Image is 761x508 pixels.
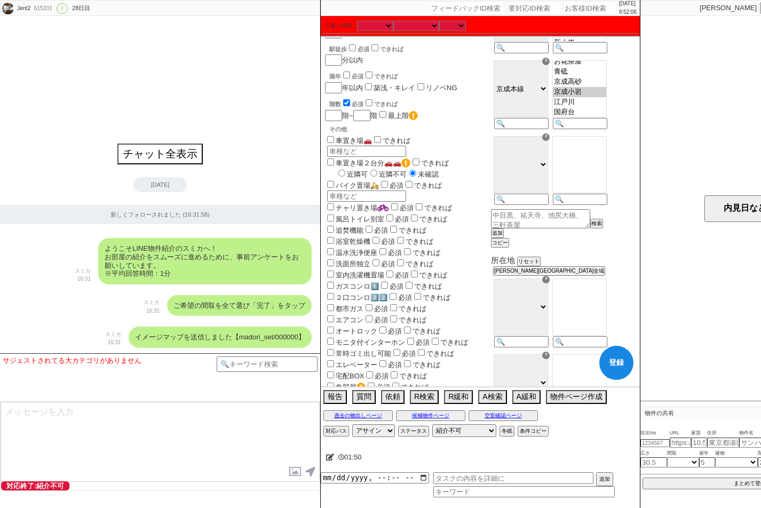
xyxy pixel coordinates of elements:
[374,226,388,234] span: 必須
[325,204,389,212] label: チャリ置き場
[352,73,363,80] span: 必須
[599,346,633,380] button: 登録
[590,219,603,228] button: 検索
[494,336,549,347] input: 🔍
[507,2,560,14] input: 要対応ID検索
[392,383,399,390] input: できれば
[129,327,312,348] div: イメージマップを送信しました【madori_set/000000】
[75,267,91,275] p: スミカ
[640,429,670,438] span: 吹出No
[327,181,334,188] input: バイク置場🛵
[410,390,439,404] button: R検索
[363,73,398,80] label: できれば
[327,282,334,289] input: ガスコンロ1️⃣
[512,390,541,404] button: A緩和
[167,295,312,316] div: ご希望の間取を全て選び「完了」をタップ
[2,3,14,14] img: 0m05a98d77725134f30b0f34f50366e41b3a0b1cff53d1
[366,99,372,106] input: できれば
[325,215,384,223] label: 風呂トイレ別室
[374,84,415,92] label: 築浅・キレイ
[325,316,363,324] label: エアコン
[369,46,403,52] label: できれば
[398,293,412,301] span: 必須
[518,426,549,436] button: 条件コピー
[327,360,334,367] input: エレベーター
[553,97,606,107] option: 江戸川
[388,226,426,234] label: できれば
[389,372,427,380] label: できれば
[404,360,411,367] input: できれば
[325,327,377,335] label: オートロック
[619,8,637,17] p: 9:52:06
[500,426,514,436] button: 冬眠
[699,449,715,458] span: 築年
[15,4,30,13] div: Jent2
[553,42,607,53] input: 🔍
[707,438,739,448] input: 東京都港区海岸３
[553,118,607,129] input: 🔍
[670,429,691,438] span: URL
[144,307,160,315] p: 16:31
[381,237,395,245] span: 必須
[563,2,616,14] input: お客様ID検索
[388,361,402,369] span: 必須
[411,271,418,277] input: できれば
[553,77,606,87] option: 京成高砂
[388,112,418,120] label: 最上階
[391,371,398,378] input: できれば
[375,372,389,380] span: 必須
[553,336,607,347] input: 🔍
[553,38,606,48] option: 新小岩
[416,338,430,346] span: 必須
[327,158,334,165] input: 車置き場２台分🚗🚗
[398,426,429,436] button: ステータス
[144,298,160,307] p: スミカ
[371,44,378,51] input: できれば
[327,226,334,233] input: 追焚機能
[493,266,605,276] button: [PERSON_NAME][GEOGRAPHIC_DATA]全域
[403,181,442,189] label: できれば
[325,383,366,391] label: 角部屋
[418,349,425,356] input: できれば
[325,350,391,358] label: 常時ゴミ出し可能
[699,457,715,467] input: 5
[413,158,419,165] input: できれば
[402,350,416,358] span: 必須
[363,101,398,107] label: できれば
[376,383,390,391] span: 必須
[409,271,447,279] label: できれば
[395,271,409,279] span: 必須
[395,215,409,223] span: 必須
[329,43,489,53] div: 駅徒歩
[395,260,433,268] label: できれば
[327,338,334,345] input: モニタ付インターホン
[409,170,416,177] input: 未確認
[491,256,515,265] span: 所在地
[370,170,377,177] input: 近隣不可
[433,472,593,484] input: タスクの内容を詳細に
[700,4,757,12] p: [PERSON_NAME]
[390,226,397,233] input: できれば
[325,282,379,290] label: ガスコンロ1️⃣
[327,215,334,221] input: 風呂トイレ別室
[411,215,418,221] input: できれば
[327,203,334,210] input: チャリ置き場
[366,72,372,78] input: できれば
[640,439,670,447] input: 1234567
[430,2,504,14] input: フィードバックID検索
[390,315,397,322] input: できれば
[397,237,404,244] input: できれば
[323,410,393,421] button: 過去の物出しページ
[494,118,549,129] input: 🔍
[358,46,369,52] span: 必須
[406,181,413,188] input: できれば
[325,361,377,369] label: エレベーター
[327,383,334,390] input: 角部屋
[327,271,334,277] input: 室内洗濯機置場
[406,282,413,289] input: できれば
[72,4,90,13] div: 28日目
[478,390,506,404] button: A検索
[381,390,405,404] button: 依頼
[409,215,447,223] label: できれば
[395,237,433,245] label: できれば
